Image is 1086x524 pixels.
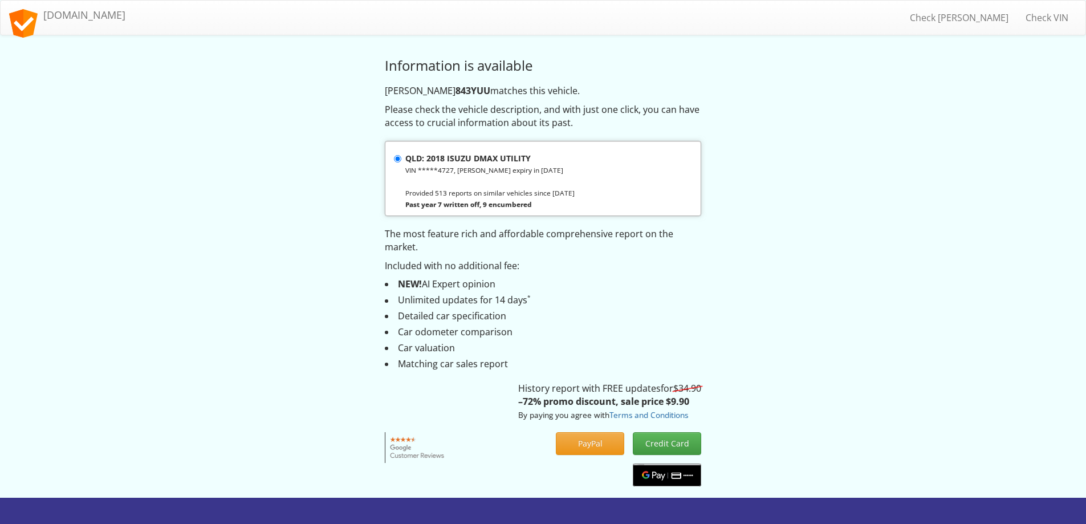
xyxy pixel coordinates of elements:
p: History report with FREE updates [518,382,701,421]
button: Credit Card [633,432,701,455]
a: Check [PERSON_NAME] [901,3,1017,32]
li: Car valuation [385,342,701,355]
li: Car odometer comparison [385,326,701,339]
li: Unlimited updates for 14 days [385,294,701,307]
button: Google Pay [633,464,701,486]
span: for [661,382,701,395]
strong: QLD: 2018 ISUZU DMAX UTILITY [405,153,531,164]
p: The most feature rich and affordable comprehensive report on the market. [385,228,701,254]
a: Terms and Conditions [609,409,688,420]
p: [PERSON_NAME] matches this vehicle. [385,84,701,98]
strong: 843YUU [455,84,490,97]
button: PayPal [556,432,624,455]
p: Included with no additional fee: [385,259,701,273]
li: Detailed car specification [385,310,701,323]
small: Provided 513 reports on similar vehicles since [DATE] [405,188,575,197]
strong: NEW! [398,278,422,290]
li: AI Expert opinion [385,278,701,291]
s: $34.90 [673,382,701,395]
strong: Past year 7 written off, 9 encumbered [405,200,532,209]
small: By paying you agree with [518,409,688,420]
img: Google customer reviews [385,432,450,463]
p: Please check the vehicle description, and with just one click, you can have access to crucial inf... [385,103,701,129]
input: QLD: 2018 ISUZU DMAX UTILITY VIN *****4727, [PERSON_NAME] expiry in [DATE] Provided 513 reports o... [394,155,401,163]
strong: –72% promo discount, sale price $9.90 [518,395,689,408]
h3: Information is available [385,58,701,73]
a: [DOMAIN_NAME] [1,1,134,29]
small: VIN *****4727, [PERSON_NAME] expiry in [DATE] [405,165,563,174]
li: Matching car sales report [385,358,701,371]
text: •••••• [683,473,693,478]
a: Check VIN [1017,3,1077,32]
img: logo.svg [9,9,38,38]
